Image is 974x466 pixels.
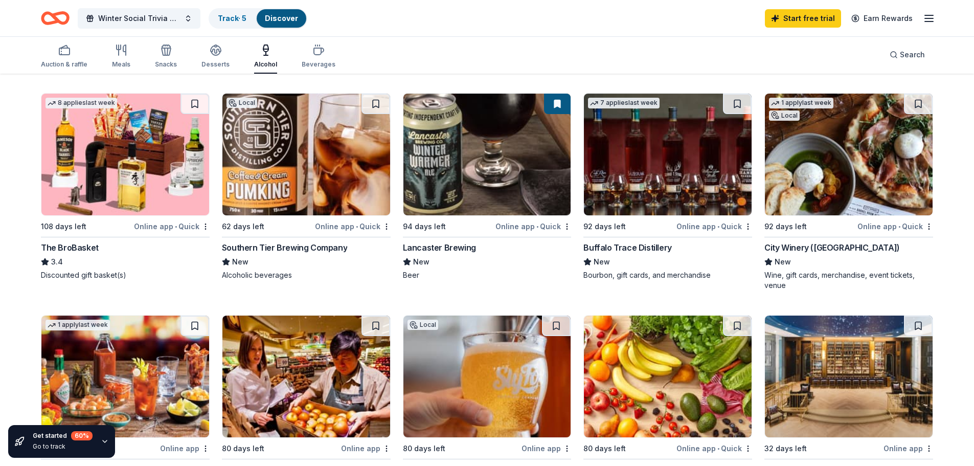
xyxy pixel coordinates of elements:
[536,223,538,231] span: •
[112,60,130,69] div: Meals
[769,110,800,121] div: Local
[222,94,390,215] img: Image for Southern Tier Brewing Company
[764,220,807,233] div: 92 days left
[764,442,807,455] div: 32 days left
[222,241,347,254] div: Southern Tier Brewing Company
[583,220,626,233] div: 92 days left
[232,256,248,268] span: New
[495,220,571,233] div: Online app Quick
[265,14,298,23] a: Discover
[41,94,209,215] img: Image for The BroBasket
[898,223,900,231] span: •
[403,316,571,437] img: Image for Sly Fox Beer
[155,60,177,69] div: Snacks
[775,256,791,268] span: New
[588,98,660,108] div: 7 applies last week
[765,9,841,28] a: Start free trial
[41,40,87,74] button: Auction & raffle
[315,220,391,233] div: Online app Quick
[155,40,177,74] button: Snacks
[583,93,752,280] a: Image for Buffalo Trace Distillery7 applieslast week92 days leftOnline app•QuickBuffalo Trace Dis...
[584,94,752,215] img: Image for Buffalo Trace Distillery
[403,93,572,280] a: Image for Lancaster Brewing94 days leftOnline app•QuickLancaster BrewingNewBeer
[51,256,63,268] span: 3.4
[222,220,264,233] div: 62 days left
[764,241,900,254] div: City Winery ([GEOGRAPHIC_DATA])
[222,442,264,455] div: 80 days left
[254,40,277,74] button: Alcohol
[302,60,335,69] div: Beverages
[341,442,391,455] div: Online app
[403,270,572,280] div: Beer
[717,445,719,453] span: •
[676,220,752,233] div: Online app Quick
[209,8,307,29] button: Track· 5Discover
[584,316,752,437] img: Image for Lidl
[583,442,626,455] div: 80 days left
[218,14,246,23] a: Track· 5
[583,241,671,254] div: Buffalo Trace Distillery
[41,60,87,69] div: Auction & raffle
[857,220,933,233] div: Online app Quick
[33,431,93,440] div: Get started
[717,223,719,231] span: •
[407,320,438,330] div: Local
[764,93,933,291] a: Image for City Winery (Philadelphia)1 applylast weekLocal92 days leftOnline app•QuickCity Winery ...
[222,93,391,280] a: Image for Southern Tier Brewing CompanyLocal62 days leftOnline app•QuickSouthern Tier Brewing Com...
[134,220,210,233] div: Online app Quick
[900,49,925,61] span: Search
[222,316,390,437] img: Image for Safeway
[78,8,200,29] button: Winter Social Trivia Night Fundraiser
[413,256,429,268] span: New
[403,241,476,254] div: Lancaster Brewing
[160,442,210,455] div: Online app
[46,98,117,108] div: 8 applies last week
[41,93,210,280] a: Image for The BroBasket8 applieslast week108 days leftOnline app•QuickThe BroBasket3.4Discounted ...
[33,442,93,451] div: Go to track
[222,270,391,280] div: Alcoholic beverages
[884,442,933,455] div: Online app
[764,270,933,291] div: Wine, gift cards, merchandise, event tickets, venue
[594,256,610,268] span: New
[41,270,210,280] div: Discounted gift basket(s)
[41,6,70,30] a: Home
[98,12,180,25] span: Winter Social Trivia Night Fundraiser
[403,442,445,455] div: 80 days left
[41,241,99,254] div: The BroBasket
[71,431,93,440] div: 60 %
[302,40,335,74] button: Beverages
[769,98,833,108] div: 1 apply last week
[881,45,933,65] button: Search
[583,270,752,280] div: Bourbon, gift cards, and merchandise
[112,40,130,74] button: Meals
[403,94,571,215] img: Image for Lancaster Brewing
[403,220,446,233] div: 94 days left
[41,316,209,437] img: Image for Giant Eagle
[175,223,177,231] span: •
[765,94,933,215] img: Image for City Winery (Philadelphia)
[845,9,919,28] a: Earn Rewards
[226,98,257,108] div: Local
[201,60,230,69] div: Desserts
[254,60,277,69] div: Alcohol
[356,223,358,231] span: •
[676,442,752,455] div: Online app Quick
[46,320,110,330] div: 1 apply last week
[41,220,86,233] div: 108 days left
[522,442,571,455] div: Online app
[765,316,933,437] img: Image for Bacardi Limited
[201,40,230,74] button: Desserts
